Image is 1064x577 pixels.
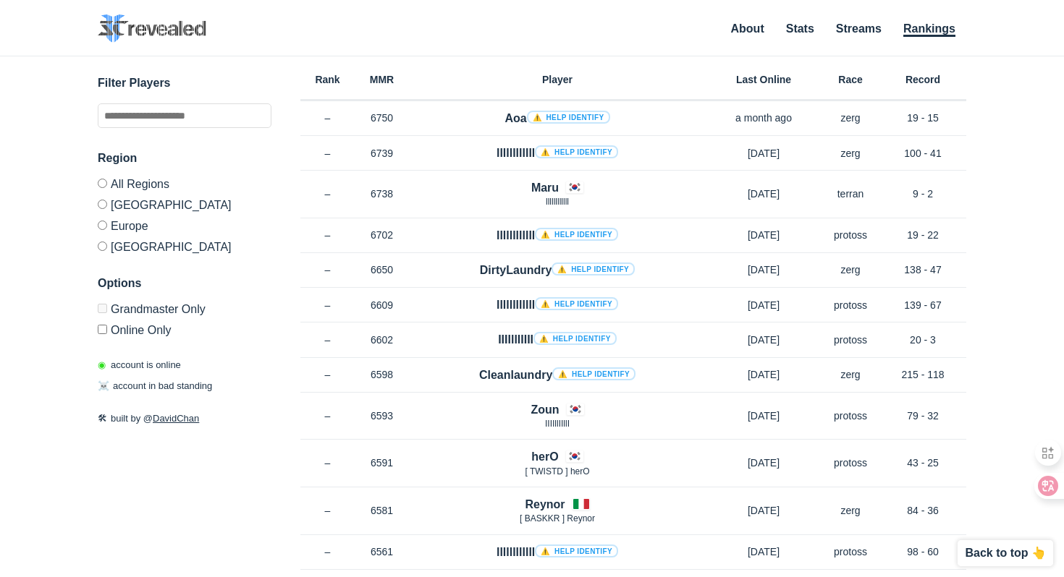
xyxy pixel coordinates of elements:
input: [GEOGRAPHIC_DATA] [98,242,107,251]
label: All Regions [98,179,271,194]
p: 138 - 47 [879,262,966,277]
span: ☠️ [98,380,109,391]
label: [GEOGRAPHIC_DATA] [98,236,271,253]
p: 6591 [355,456,409,470]
p: built by @ [98,411,271,426]
p: – [300,187,355,201]
p: 6739 [355,146,409,161]
a: Stats [786,22,814,35]
input: [GEOGRAPHIC_DATA] [98,200,107,209]
p: 6561 [355,544,409,559]
p: 84 - 36 [879,503,966,518]
h6: Last Online [706,74,822,85]
p: [DATE] [706,187,822,201]
p: 98 - 60 [879,544,966,559]
p: 6650 [355,262,409,277]
a: Rankings [903,22,955,37]
p: 6609 [355,298,409,312]
input: Grandmaster Only [98,304,107,313]
a: ⚠️ Help identify [552,262,635,275]
label: [GEOGRAPHIC_DATA] [98,194,271,215]
p: 6593 [355,409,409,423]
p: [DATE] [706,409,822,423]
p: [DATE] [706,298,822,312]
a: ⚠️ Help identify [535,145,618,158]
p: – [300,456,355,470]
p: 6738 [355,187,409,201]
p: [DATE] [706,544,822,559]
p: – [300,409,355,423]
input: All Regions [98,179,107,188]
h3: Options [98,275,271,292]
p: 6750 [355,111,409,125]
p: [DATE] [706,228,822,242]
p: 6598 [355,367,409,382]
p: a month ago [706,111,822,125]
p: 19 - 15 [879,111,966,125]
label: Only show accounts currently laddering [98,319,271,336]
p: – [300,333,355,347]
p: [DATE] [706,262,822,277]
p: 6581 [355,503,409,518]
p: zerg [822,503,879,518]
h4: Reynor [525,496,565,513]
a: ⚠️ Help identify [535,297,618,310]
p: 9 - 2 [879,187,966,201]
p: [DATE] [706,503,822,518]
span: 🛠 [98,413,107,424]
p: protoss [822,228,879,242]
p: [DATE] [706,146,822,161]
span: llllllllllll [546,197,569,207]
h6: Race [822,74,879,85]
h4: IIIIllIIIII [498,331,617,348]
p: protoss [822,544,879,559]
h3: Filter Players [98,74,271,92]
p: – [300,146,355,161]
a: About [731,22,764,35]
p: account is online [98,358,181,372]
p: 100 - 41 [879,146,966,161]
p: 20 - 3 [879,333,966,347]
p: protoss [822,456,879,470]
h4: Maru [531,179,559,196]
p: Back to top 👆 [965,547,1046,559]
img: SC2 Revealed [98,14,206,43]
p: terran [822,187,879,201]
p: [DATE] [706,367,822,382]
a: ⚠️ Help identify [552,367,636,380]
p: zerg [822,146,879,161]
p: zerg [822,262,879,277]
h6: Record [879,74,966,85]
p: protoss [822,298,879,312]
h6: MMR [355,74,409,85]
p: protoss [822,333,879,347]
a: ⚠️ Help identify [533,332,617,345]
p: 215 - 118 [879,367,966,382]
p: – [300,367,355,382]
span: IIIIllIIllI [545,419,570,429]
h4: Cleanlaundry [479,367,636,383]
p: – [300,262,355,277]
h6: Rank [300,74,355,85]
a: ⚠️ Help identify [527,111,610,124]
p: protoss [822,409,879,423]
span: [ TWISTD ] herO [525,466,589,476]
span: ◉ [98,359,106,370]
p: – [300,503,355,518]
p: account in bad standing [98,379,212,393]
p: 19 - 22 [879,228,966,242]
p: zerg [822,367,879,382]
p: 43 - 25 [879,456,966,470]
p: 6602 [355,333,409,347]
h4: llllllllllll [497,544,618,560]
h4: herO [531,448,558,465]
p: – [300,228,355,242]
p: 6702 [355,228,409,242]
p: – [300,298,355,312]
h4: Aoa [504,110,609,127]
p: 79 - 32 [879,409,966,423]
a: ⚠️ Help identify [535,544,618,557]
h4: llllllllllll [497,296,618,313]
a: ⚠️ Help identify [535,228,618,241]
input: Europe [98,221,107,230]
